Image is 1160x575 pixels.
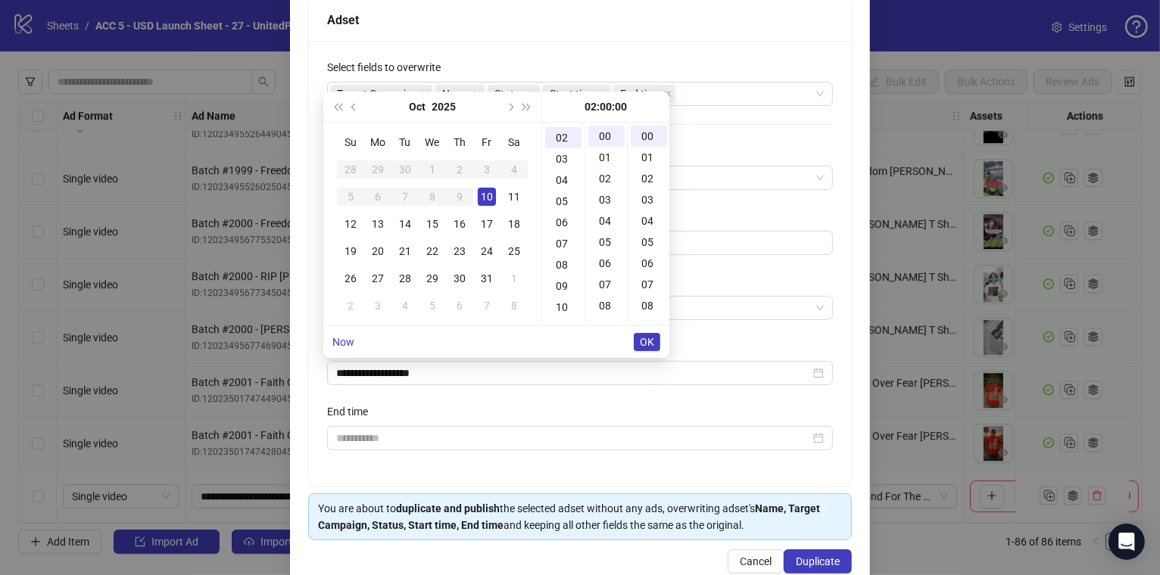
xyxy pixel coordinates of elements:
td: 2025-09-28 [337,156,364,183]
div: 9 [451,188,469,206]
div: 07 [545,233,582,254]
div: 06 [545,212,582,233]
div: 26 [341,269,360,287]
span: close [599,90,607,98]
div: 10 [545,297,582,318]
input: Start time [336,365,810,381]
div: 01 [588,147,625,168]
td: 2025-10-27 [364,265,391,292]
td: 2025-10-11 [500,183,528,210]
div: 6 [451,297,469,315]
span: close [529,90,536,98]
div: 03 [631,189,667,210]
td: 2025-10-09 [446,183,473,210]
div: 02 [545,127,582,148]
div: 4 [396,297,414,315]
td: 2025-11-03 [364,292,391,319]
div: 00 [588,126,625,147]
td: 2025-11-08 [500,292,528,319]
div: 8 [423,188,441,206]
div: 5 [423,297,441,315]
div: 30 [396,160,414,179]
div: 12 [341,215,360,233]
div: 00 [631,126,667,147]
td: 2025-10-07 [391,183,419,210]
td: 2025-10-22 [419,238,446,265]
button: Cancel [728,549,784,573]
span: Duplicate [796,555,840,567]
div: 05 [588,232,625,253]
td: 2025-10-28 [391,265,419,292]
td: 2025-10-03 [473,156,500,183]
div: Open Intercom Messenger [1109,524,1145,560]
span: Name [435,85,485,103]
span: close [473,90,481,98]
div: 1 [423,160,441,179]
div: 24 [478,242,496,260]
div: 01 [631,147,667,168]
div: 8 [505,297,523,315]
div: 2 [341,297,360,315]
div: 22 [423,242,441,260]
button: Previous month (PageUp) [346,92,363,122]
strong: Name, Target Campaign, Status, Start time, End time [318,502,820,531]
div: 08 [545,254,582,275]
div: 6 [369,188,387,206]
div: 21 [396,242,414,260]
div: 09 [545,275,582,297]
td: 2025-10-06 [364,183,391,210]
div: 29 [369,160,387,179]
span: Target Campaign [337,85,418,102]
strong: duplicate and publish [396,502,500,514]
button: Next year (Control + right) [519,92,535,122]
button: Choose a month [409,92,426,122]
td: 2025-10-10 [473,183,500,210]
div: 7 [478,297,496,315]
label: Select fields to overwrite [327,59,451,76]
td: 2025-10-19 [337,238,364,265]
div: 2 [451,160,469,179]
div: 07 [631,274,667,295]
div: 17 [478,215,496,233]
td: 2025-10-12 [337,210,364,238]
div: 09 [588,316,625,337]
button: Last year (Control + left) [329,92,346,122]
div: 05 [545,191,582,212]
div: 06 [588,253,625,274]
div: 02 [631,168,667,189]
span: Cancel [740,555,772,567]
div: 4 [505,160,523,179]
td: 2025-10-16 [446,210,473,238]
div: 5 [341,188,360,206]
span: Status [494,85,525,102]
div: 28 [396,269,414,287]
span: close [664,90,672,98]
a: Now [332,336,354,348]
td: 2025-10-26 [337,265,364,292]
div: 02 [588,168,625,189]
td: 2025-10-21 [391,238,419,265]
div: 08 [588,295,625,316]
div: 05 [631,232,667,253]
td: 2025-10-29 [419,265,446,292]
input: End time [336,430,810,446]
th: Fr [473,129,500,156]
span: close [421,90,429,98]
button: OK [634,333,660,351]
div: 23 [451,242,469,260]
th: Sa [500,129,528,156]
div: 29 [423,269,441,287]
div: 04 [588,210,625,232]
div: 10 [478,188,496,206]
th: Tu [391,129,419,156]
td: 2025-10-30 [446,265,473,292]
div: 11 [545,318,582,339]
td: 2025-11-07 [473,292,500,319]
div: 16 [451,215,469,233]
div: 02:00:00 [548,92,663,122]
td: 2025-10-08 [419,183,446,210]
span: End time [620,85,661,102]
div: 14 [396,215,414,233]
span: Start time [543,85,610,103]
button: Next month (PageDown) [501,92,518,122]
